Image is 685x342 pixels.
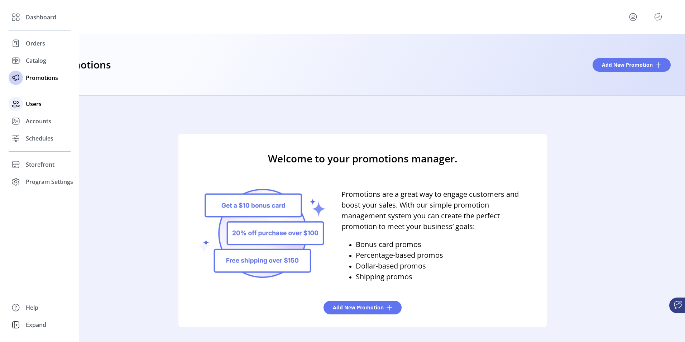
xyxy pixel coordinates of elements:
span: Catalog [26,56,46,65]
p: Bonus card promos [356,239,443,250]
button: menu [627,11,639,23]
span: Add New Promotion [333,304,384,311]
h3: Welcome to your promotions manager. [268,142,458,175]
span: Orders [26,39,45,48]
button: Add New Promotion [593,58,671,72]
span: Promotions [26,73,58,82]
button: Publisher Panel [652,11,664,23]
span: Schedules [26,134,53,143]
span: Program Settings [26,177,73,186]
span: Help [26,303,38,312]
span: Accounts [26,117,51,125]
span: Users [26,100,42,108]
p: Promotions are a great way to engage customers and boost your sales. With our simple promotion ma... [341,189,530,232]
p: Shipping promos [356,271,443,282]
p: Percentage-based promos [356,250,443,261]
span: Storefront [26,160,54,169]
h3: Promotions [54,57,111,73]
button: Add New Promotion [324,301,402,314]
span: Dashboard [26,13,56,22]
span: Expand [26,320,46,329]
span: Add New Promotion [602,61,653,68]
p: Dollar-based promos [356,261,443,271]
